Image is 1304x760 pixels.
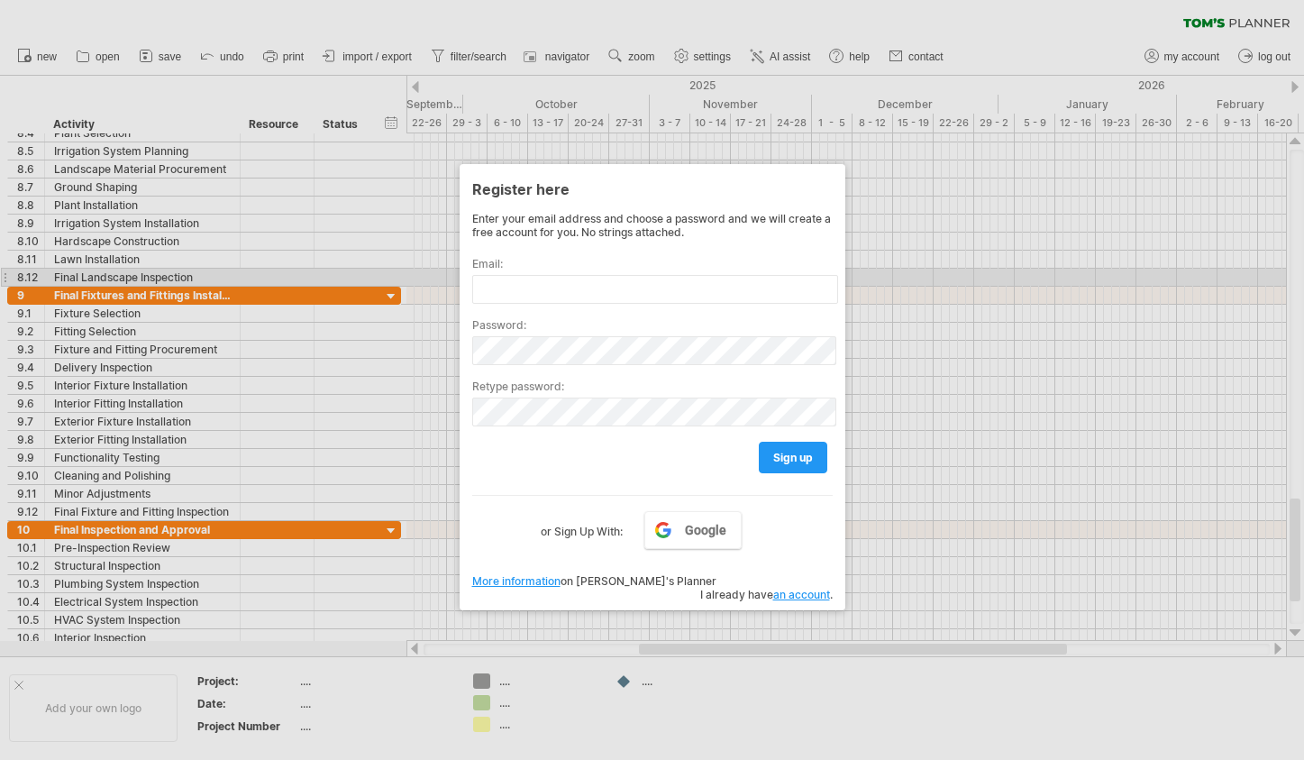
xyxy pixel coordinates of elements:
label: or Sign Up With: [541,511,623,542]
label: Password: [472,318,833,332]
a: sign up [759,442,827,473]
span: on [PERSON_NAME]'s Planner [472,574,716,588]
div: Enter your email address and choose a password and we will create a free account for you. No stri... [472,212,833,239]
span: sign up [773,451,813,464]
label: Retype password: [472,380,833,393]
a: Google [644,511,742,549]
a: More information [472,574,561,588]
div: Register here [472,172,833,205]
a: an account [773,588,830,601]
span: Google [685,523,726,537]
span: I already have . [700,588,833,601]
label: Email: [472,257,833,270]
